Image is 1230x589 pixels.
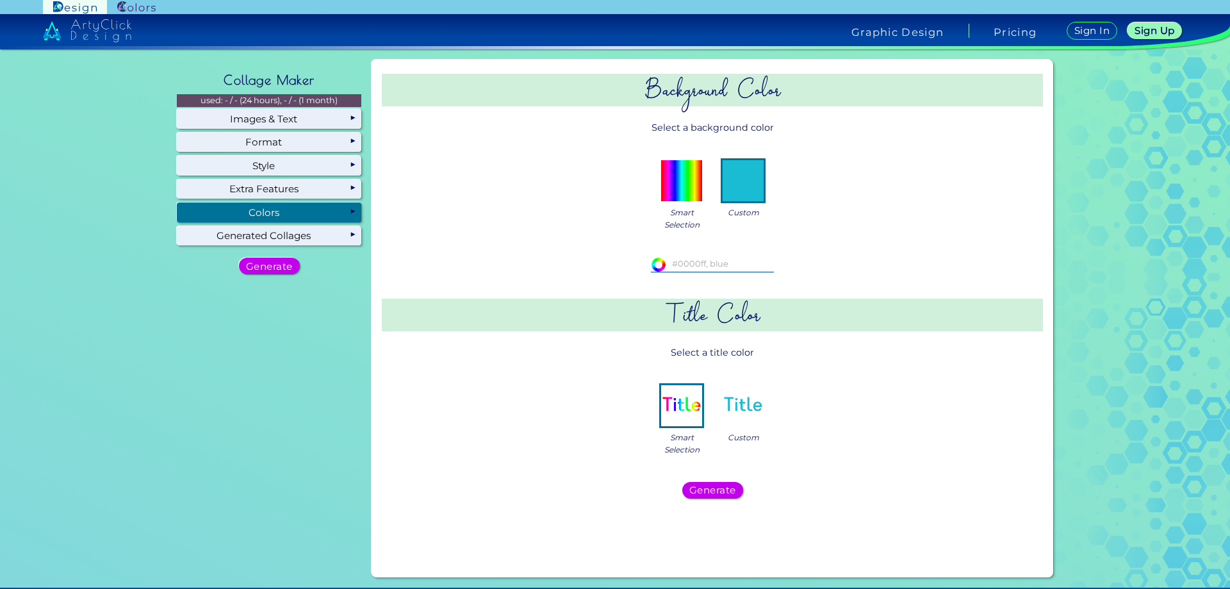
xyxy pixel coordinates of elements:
p: Select a background color [382,116,1043,140]
img: col_bg_custom.jpg [723,160,764,201]
span: Custom [728,431,759,444]
h4: Graphic Design [851,27,944,37]
div: Format [177,133,361,152]
img: col_title_auto.jpg [661,385,702,426]
p: used: - / - (24 hours), - / - (1 month) [177,94,361,107]
h5: Generate [692,486,734,495]
img: ArtyClick Colors logo [117,1,156,13]
h2: Collage Maker [217,66,321,94]
div: Colors [177,203,361,222]
h2: Background Color [382,74,1043,106]
h2: Title Color [382,299,1043,331]
h5: Sign In [1076,26,1108,35]
img: artyclick_design_logo_white_combined_path.svg [43,19,131,42]
span: Custom [728,206,759,219]
img: col_bg_auto.jpg [661,160,702,201]
a: Sign Up [1130,23,1179,38]
h5: Generate [249,261,290,270]
p: Select a title color [382,341,1043,365]
div: Images & Text [177,109,361,128]
a: Pricing [994,27,1037,37]
input: #0000ff, blue [651,257,774,271]
div: Extra Features [177,179,361,199]
span: Smart Selection [664,206,700,231]
a: Sign In [1069,22,1115,39]
img: col_title_custom.jpg [723,385,764,426]
div: Style [177,156,361,175]
div: Generated Collages [177,226,361,245]
h5: Sign Up [1137,26,1173,35]
span: Smart Selection [664,431,700,456]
